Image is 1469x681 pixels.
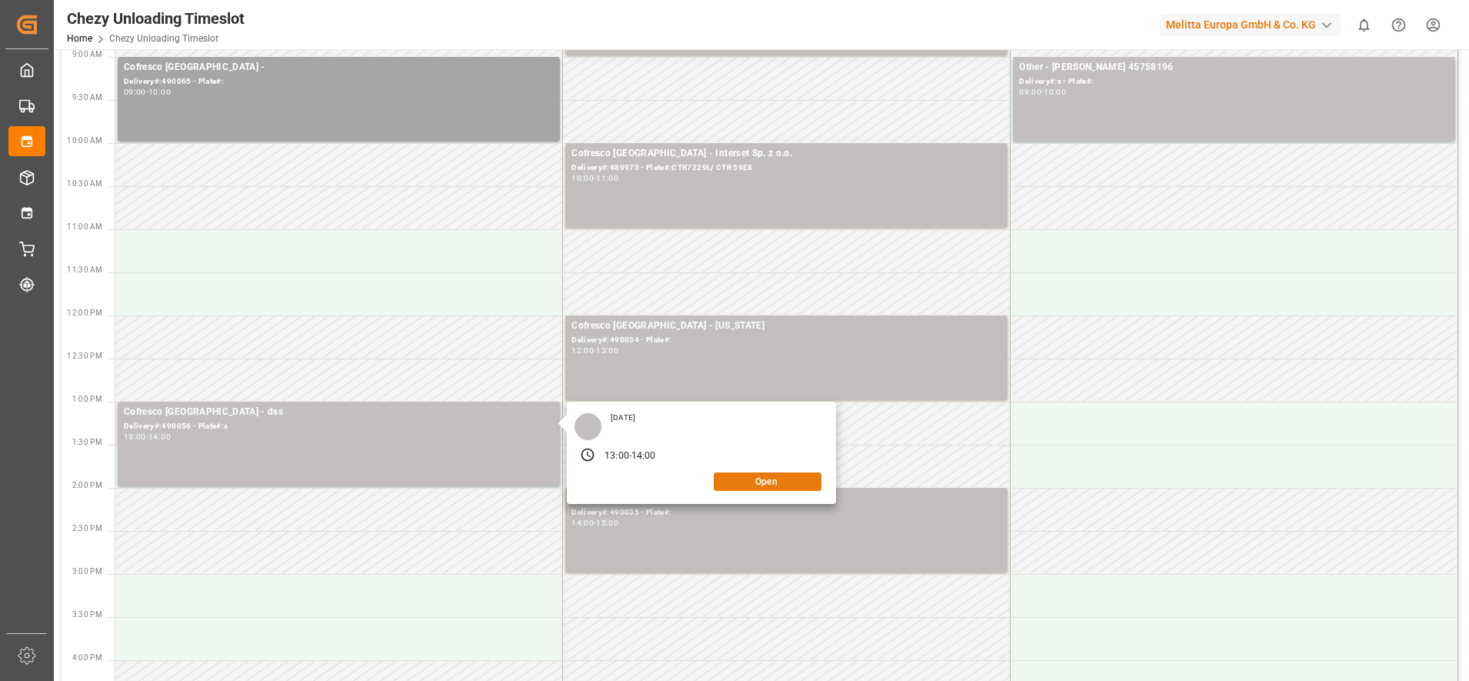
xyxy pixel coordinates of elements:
[146,433,148,440] div: -
[148,88,171,95] div: 10:00
[1019,75,1449,88] div: Delivery#:x - Plate#:
[124,433,146,440] div: 13:00
[1041,88,1044,95] div: -
[605,449,629,463] div: 13:00
[571,519,594,526] div: 14:00
[1160,10,1347,39] button: Melitta Europa GmbH & Co. KG
[72,653,102,662] span: 4:00 PM
[124,88,146,95] div: 09:00
[72,93,102,102] span: 9:30 AM
[571,334,1001,347] div: Delivery#:490034 - Plate#:
[605,412,641,423] div: [DATE]
[596,175,618,182] div: 11:00
[148,433,171,440] div: 14:00
[146,88,148,95] div: -
[1347,8,1381,42] button: show 0 new notifications
[594,519,596,526] div: -
[67,352,102,360] span: 12:30 PM
[67,33,92,44] a: Home
[67,136,102,145] span: 10:00 AM
[571,347,594,354] div: 12:00
[124,405,554,420] div: Cofresco [GEOGRAPHIC_DATA] - dss
[571,506,1001,519] div: Delivery#:490035 - Plate#:
[72,567,102,576] span: 3:00 PM
[124,75,554,88] div: Delivery#:490065 - Plate#:
[67,222,102,231] span: 11:00 AM
[596,519,618,526] div: 15:00
[1381,8,1416,42] button: Help Center
[571,175,594,182] div: 10:00
[72,524,102,532] span: 2:30 PM
[629,449,631,463] div: -
[67,179,102,188] span: 10:30 AM
[594,347,596,354] div: -
[72,395,102,403] span: 1:00 PM
[72,50,102,58] span: 9:00 AM
[1019,88,1041,95] div: 09:00
[571,162,1001,175] div: Delivery#:489973 - Plate#:CTR7229L/ CTR 59E8
[72,438,102,446] span: 1:30 PM
[124,420,554,433] div: Delivery#:490056 - Plate#:x
[571,146,1001,162] div: Cofresco [GEOGRAPHIC_DATA] - Interset Sp. z o.o.
[1160,14,1341,36] div: Melitta Europa GmbH & Co. KG
[631,449,656,463] div: 14:00
[1044,88,1066,95] div: 10:00
[124,60,554,75] div: Cofresco [GEOGRAPHIC_DATA] -
[596,347,618,354] div: 13:00
[1019,60,1449,75] div: Other - [PERSON_NAME] 45758196
[714,472,821,491] button: Open
[72,481,102,489] span: 2:00 PM
[72,610,102,619] span: 3:30 PM
[571,319,1001,334] div: Cofresco [GEOGRAPHIC_DATA] - [US_STATE]
[594,175,596,182] div: -
[67,7,245,30] div: Chezy Unloading Timeslot
[67,309,102,317] span: 12:00 PM
[67,265,102,274] span: 11:30 AM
